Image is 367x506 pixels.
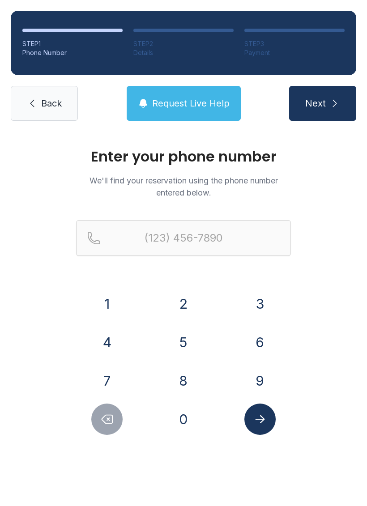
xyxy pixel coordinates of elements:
[168,288,199,319] button: 2
[168,327,199,358] button: 5
[76,174,291,199] p: We'll find your reservation using the phone number entered below.
[244,327,276,358] button: 6
[305,97,326,110] span: Next
[41,97,62,110] span: Back
[133,48,234,57] div: Details
[91,365,123,396] button: 7
[91,288,123,319] button: 1
[22,48,123,57] div: Phone Number
[91,404,123,435] button: Delete number
[168,404,199,435] button: 0
[244,404,276,435] button: Submit lookup form
[168,365,199,396] button: 8
[91,327,123,358] button: 4
[133,39,234,48] div: STEP 2
[22,39,123,48] div: STEP 1
[244,48,345,57] div: Payment
[244,288,276,319] button: 3
[76,220,291,256] input: Reservation phone number
[76,149,291,164] h1: Enter your phone number
[244,365,276,396] button: 9
[244,39,345,48] div: STEP 3
[152,97,230,110] span: Request Live Help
